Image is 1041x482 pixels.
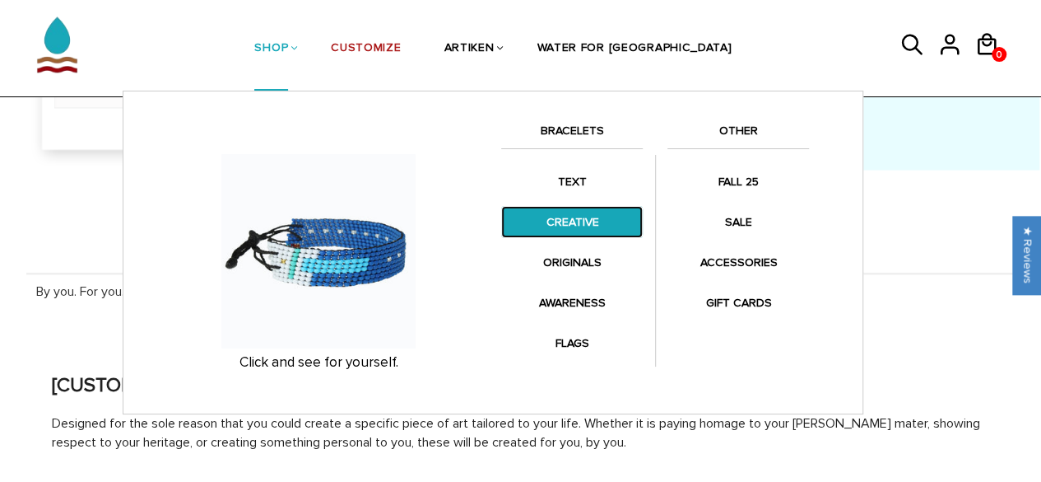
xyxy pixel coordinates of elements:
p: Designed for the sole reason that you could create a specific piece of art tailored to your life.... [52,414,990,452]
a: BRACELETS [501,121,643,149]
a: OTHER [667,121,809,149]
a: SHOP [254,7,288,91]
a: CREATIVE [501,206,643,238]
p: Click and see for yourself. [152,354,485,371]
div: Click to open Judge.me floating reviews tab [1013,216,1041,294]
strong: [CUSTOMIZE] [52,373,170,397]
a: SALE [667,206,809,238]
a: WATER FOR [GEOGRAPHIC_DATA] [537,7,732,91]
a: FLAGS [501,327,643,359]
div: By you. For you. [26,273,1015,308]
a: ORIGINALS [501,246,643,278]
span: 0 [992,44,1006,65]
a: CUSTOMIZE [331,7,401,91]
a: FALL 25 [667,166,809,198]
a: ARTIKEN [444,7,494,91]
a: GIFT CARDS [667,287,809,319]
a: ACCESSORIES [667,246,809,278]
a: AWARENESS [501,287,643,319]
a: TEXT [501,166,643,198]
a: 0 [992,47,1006,62]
